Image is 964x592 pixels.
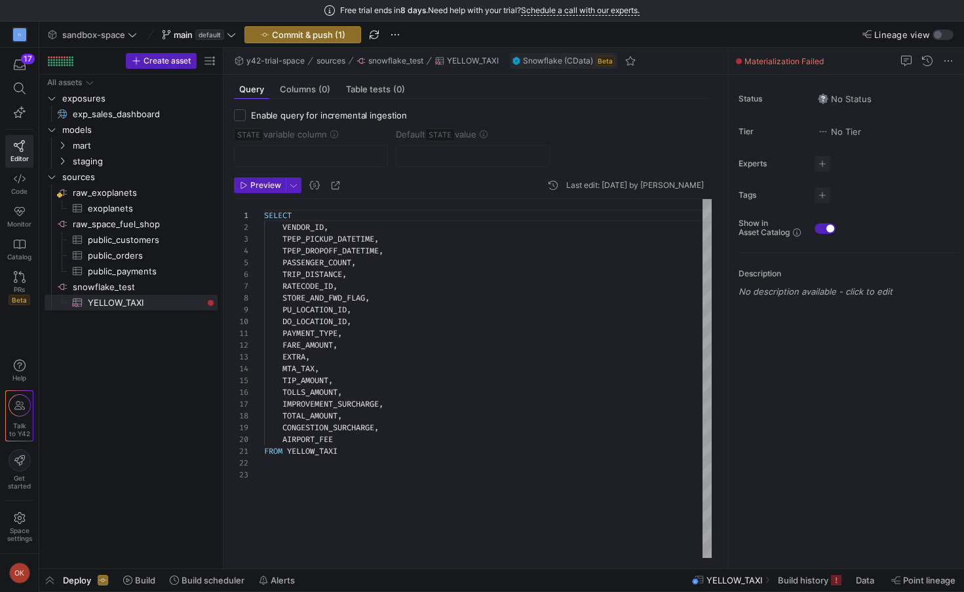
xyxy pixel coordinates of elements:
div: Press SPACE to select this row. [45,248,218,263]
div: 17 [21,54,35,64]
button: Alerts [253,569,301,591]
span: CONGESTION_SURCHARGE [282,422,374,433]
span: PRs [14,286,25,293]
div: Press SPACE to select this row. [45,232,218,248]
div: 4 [234,245,248,257]
img: No tier [818,126,828,137]
span: snowflake_test [368,56,423,65]
div: 6 [234,268,248,280]
button: No statusNo Status [815,90,875,107]
span: Point lineage [903,575,955,585]
div: Press SPACE to select this row. [45,138,218,153]
span: mart [73,138,216,153]
div: 15 [234,375,248,386]
span: Space settings [7,527,32,542]
span: Build scheduler [182,575,244,585]
span: , [333,340,337,350]
span: STATE [234,128,263,141]
span: PAYMENT_TYPE [282,328,337,339]
span: Preview [250,181,281,190]
span: main [174,29,193,40]
span: MTA_TAX [282,363,315,374]
span: No Tier [818,126,861,137]
span: Table tests [346,85,405,94]
span: TPEP_PICKUP_DATETIME [282,234,374,244]
div: 13 [234,351,248,363]
a: exp_sales_dashboard​​​​​ [45,106,218,122]
span: PASSENGER_COUNT [282,257,351,268]
span: Alerts [271,575,295,585]
span: EXTRA [282,352,305,362]
button: Getstarted [5,444,33,495]
button: Data [850,569,883,591]
span: public_customers​​​​​​​​​ [88,232,202,248]
div: Press SPACE to select this row. [45,279,218,295]
div: 8 [234,292,248,304]
span: , [351,257,356,268]
div: 9 [234,304,248,316]
span: exposures [62,91,216,106]
span: YELLOW_TAXI [287,446,337,456]
span: raw_exoplanets​​​​​​​​ [73,185,216,200]
button: Build scheduler [164,569,250,591]
span: public_orders​​​​​​​​​ [88,248,202,263]
span: TOLLS_AMOUNT [282,387,337,398]
span: Tier [739,127,804,136]
span: , [315,363,319,374]
div: 18 [234,410,248,422]
span: sources [317,56,345,65]
div: 16 [234,386,248,398]
span: , [379,399,383,409]
span: , [374,234,379,244]
span: Talk to Y42 [9,422,30,437]
span: YELLOW_TAXI​​​​​​​​​ [88,295,202,310]
span: STORE_AND_FWD_FLAG [282,293,365,303]
div: 3 [234,233,248,245]
a: snowflake_test​​​​​​​​ [45,279,218,295]
div: 5 [234,257,248,268]
div: Press SPACE to select this row. [45,216,218,232]
div: Press SPACE to select this row. [45,75,218,90]
div: Press SPACE to select this row. [45,153,218,169]
span: , [347,305,351,315]
div: 20 [234,434,248,445]
span: , [328,375,333,386]
span: TRIP_DISTANCE [282,269,342,280]
div: All assets [47,78,82,87]
button: snowflake_test [353,53,427,69]
span: , [365,293,370,303]
button: OK [5,559,33,587]
div: Press SPACE to select this row. [45,169,218,185]
span: , [342,269,347,280]
span: , [337,387,342,398]
span: Data [856,575,874,585]
span: (0) [318,85,330,94]
span: Build history [778,575,828,585]
div: Press SPACE to select this row. [45,200,218,216]
img: undefined [512,57,520,65]
span: Beta [9,295,30,305]
span: AIRPORT_FEE [282,434,333,445]
span: RATECODE_ID [282,281,333,291]
span: , [324,222,328,232]
a: Code [5,168,33,200]
div: 1 [234,210,248,221]
button: YELLOW_TAXI [432,53,502,69]
span: Get started [8,474,31,490]
a: exoplanets​​​​​​​​​ [45,200,218,216]
button: Build [117,569,161,591]
button: Commit & push (1) [244,26,361,43]
div: 11 [234,327,248,339]
span: Build [135,575,155,585]
a: Monitor [5,200,33,233]
div: Press SPACE to select this row. [45,106,218,122]
span: Free trial ends in Need help with your trial? [340,6,640,15]
div: Press SPACE to select this row. [45,295,218,310]
div: 14 [234,363,248,375]
span: TIP_AMOUNT [282,375,328,386]
div: Press SPACE to select this row. [45,263,218,279]
div: Press SPACE to select this row. [45,185,218,200]
a: public_orders​​​​​​​​​ [45,248,218,263]
span: Help [11,374,28,382]
button: maindefault [159,26,239,43]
